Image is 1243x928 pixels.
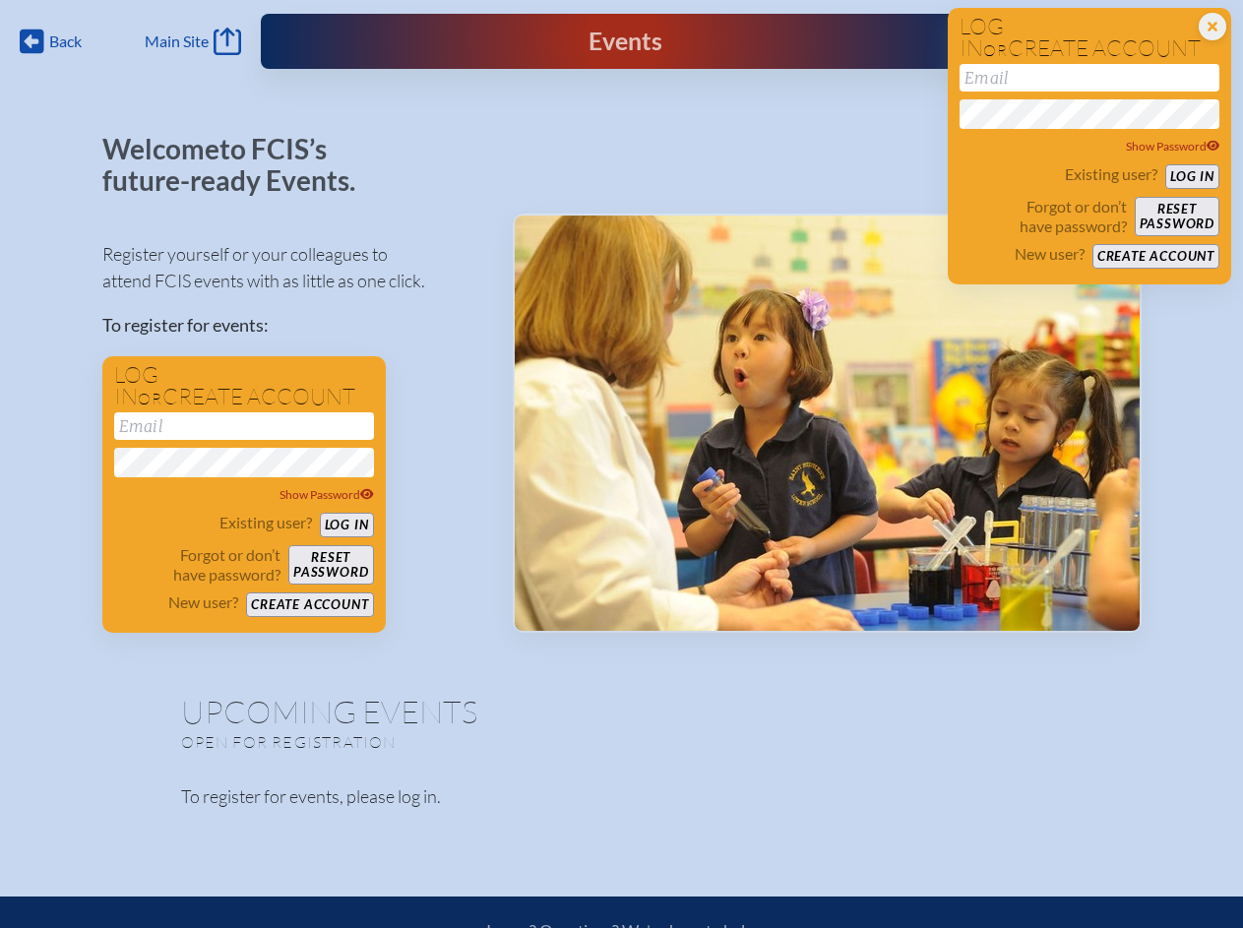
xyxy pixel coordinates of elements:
div: FCIS Events — Future ready [472,30,771,54]
img: Events [515,216,1140,631]
a: Main Site [145,28,241,55]
p: Welcome to FCIS’s future-ready Events. [102,134,378,196]
p: Register yourself or your colleagues to attend FCIS events with as little as one click. [102,241,481,294]
p: Existing user? [219,513,312,532]
span: Show Password [280,487,374,502]
p: Forgot or don’t have password? [114,545,281,585]
button: Log in [320,513,374,537]
p: To register for events: [102,312,481,339]
button: Create account [246,592,373,617]
h1: Log in create account [114,364,374,408]
p: New user? [168,592,238,612]
span: or [138,389,162,408]
input: Email [114,412,374,440]
button: Create account [1092,244,1219,269]
p: To register for events, please log in. [181,783,1063,810]
h1: Upcoming Events [181,696,1063,727]
span: or [983,40,1008,60]
button: Resetpassword [288,545,373,585]
span: Back [49,31,82,51]
p: New user? [1015,244,1085,264]
button: Resetpassword [1135,197,1219,236]
input: Email [960,64,1219,92]
p: Existing user? [1065,164,1157,184]
span: Show Password [1126,139,1220,154]
span: Main Site [145,31,209,51]
p: Open for registration [181,732,701,752]
h1: Log in create account [960,16,1219,60]
button: Log in [1165,164,1219,189]
p: Forgot or don’t have password? [960,197,1127,236]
